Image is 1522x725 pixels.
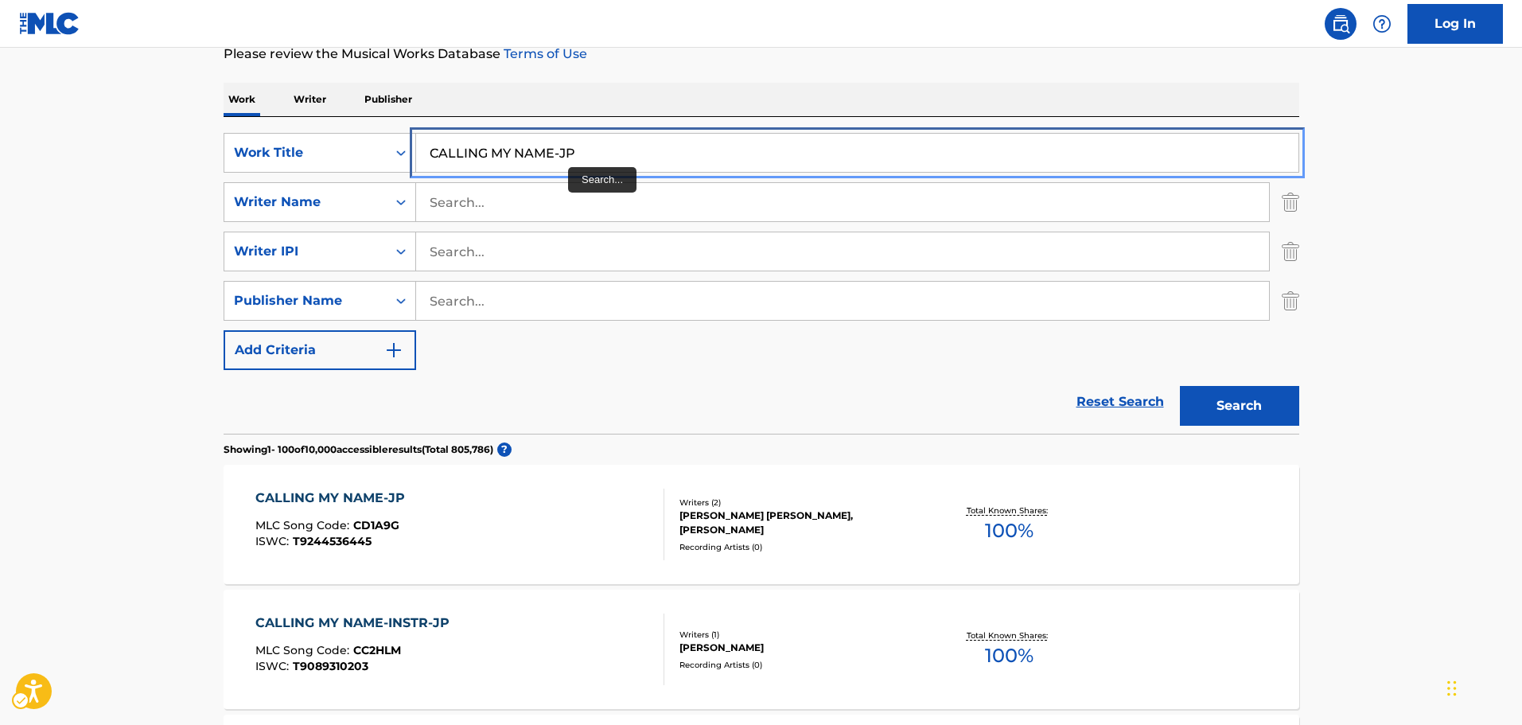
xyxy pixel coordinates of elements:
img: MLC Logo [19,12,80,35]
span: MLC Song Code : [255,518,353,532]
img: search [1331,14,1350,33]
p: Total Known Shares: [967,630,1052,641]
span: CC2HLM [353,643,401,657]
iframe: Hubspot Iframe [1442,649,1522,725]
span: ISWC : [255,659,293,673]
div: Chat Widget [1442,649,1522,725]
a: Terms of Use [500,46,587,61]
a: Log In [1407,4,1503,44]
div: Writers ( 2 ) [679,497,920,509]
form: Search Form [224,133,1299,434]
span: CD1A9G [353,518,399,532]
img: Delete Criterion [1282,281,1299,321]
div: Writer Name [234,193,377,212]
p: Total Known Shares: [967,505,1052,516]
p: Work [224,83,260,116]
p: Publisher [360,83,417,116]
div: Drag [1447,665,1457,712]
a: CALLING MY NAME-JPMLC Song Code:CD1A9GISWC:T9244536445Writers (2)[PERSON_NAME] [PERSON_NAME], [PE... [224,465,1299,584]
span: T9089310203 [293,659,368,673]
p: Showing 1 - 100 of 10,000 accessible results (Total 805,786 ) [224,442,493,457]
a: CALLING MY NAME-INSTR-JPMLC Song Code:CC2HLMISWC:T9089310203Writers (1)[PERSON_NAME]Recording Art... [224,590,1299,709]
img: help [1372,14,1392,33]
div: Work Title [234,143,377,162]
span: 100 % [985,641,1033,670]
p: Writer [289,83,331,116]
img: Delete Criterion [1282,182,1299,222]
button: Search [1180,386,1299,426]
span: T9244536445 [293,534,372,548]
div: CALLING MY NAME-INSTR-JP [255,614,457,633]
div: [PERSON_NAME] [679,641,920,655]
div: CALLING MY NAME-JP [255,489,413,508]
div: [PERSON_NAME] [PERSON_NAME], [PERSON_NAME] [679,509,920,537]
input: Search... [416,183,1269,221]
p: Please review the Musical Works Database [224,45,1299,64]
img: Delete Criterion [1282,232,1299,271]
input: Search... [416,232,1269,271]
div: Recording Artists ( 0 ) [679,541,920,553]
div: Writer IPI [234,242,377,261]
div: Publisher Name [234,291,377,310]
div: Writers ( 1 ) [679,629,920,641]
span: ISWC : [255,534,293,548]
input: Search... [416,134,1298,172]
a: Reset Search [1069,384,1172,419]
img: 9d2ae6d4665cec9f34b9.svg [384,341,403,360]
div: Recording Artists ( 0 ) [679,659,920,671]
span: 100 % [985,516,1033,545]
span: MLC Song Code : [255,643,353,657]
span: ? [497,442,512,457]
input: Search... [416,282,1269,320]
button: Add Criteria [224,330,416,370]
